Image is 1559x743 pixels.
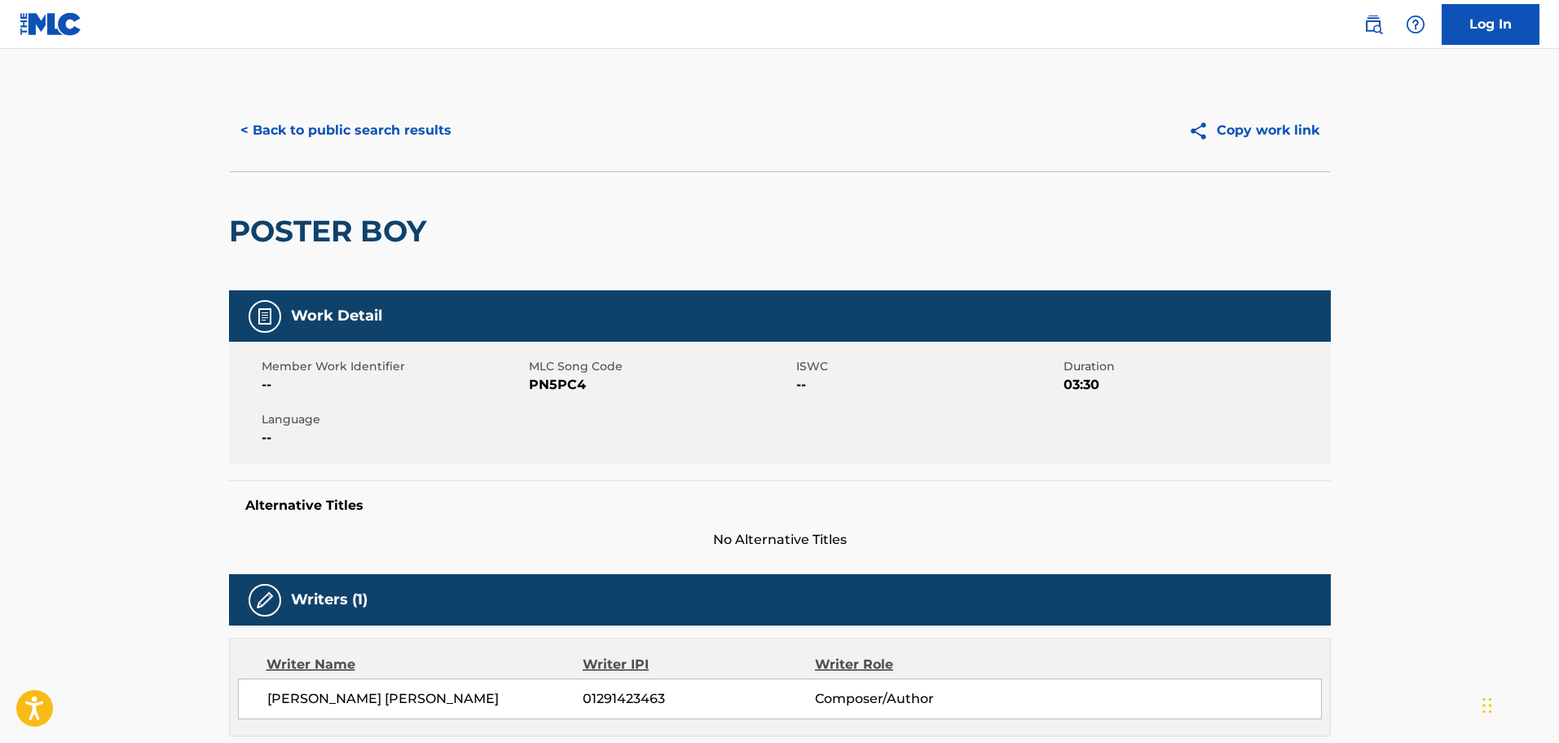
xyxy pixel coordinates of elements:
div: Writer Name [266,655,584,674]
span: ISWC [796,358,1059,375]
img: Copy work link [1188,121,1217,141]
img: Work Detail [255,307,275,326]
img: search [1363,15,1383,34]
span: 01291423463 [583,689,814,709]
h5: Writers (1) [291,590,368,609]
span: Duration [1064,358,1327,375]
h5: Alternative Titles [245,498,1315,514]
a: Public Search [1357,8,1389,41]
img: help [1406,15,1425,34]
img: MLC Logo [20,12,82,36]
button: Copy work link [1177,110,1331,151]
button: < Back to public search results [229,110,463,151]
h2: POSTER BOY [229,213,434,250]
span: 03:30 [1064,375,1327,395]
span: PN5PC4 [529,375,792,395]
iframe: Chat Widget [1478,665,1559,743]
span: [PERSON_NAME] [PERSON_NAME] [267,689,584,709]
span: Language [262,411,525,428]
img: Writers [255,590,275,610]
div: Drag [1482,681,1492,730]
span: No Alternative Titles [229,530,1331,550]
div: Writer Role [815,655,1026,674]
h5: Work Detail [291,307,382,325]
span: -- [262,375,525,395]
span: -- [796,375,1059,395]
span: MLC Song Code [529,358,792,375]
span: -- [262,428,525,448]
span: Composer/Author [815,689,1026,709]
div: Help [1399,8,1432,41]
span: Member Work Identifier [262,358,525,375]
div: Writer IPI [583,655,815,674]
a: Log In [1442,4,1539,45]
